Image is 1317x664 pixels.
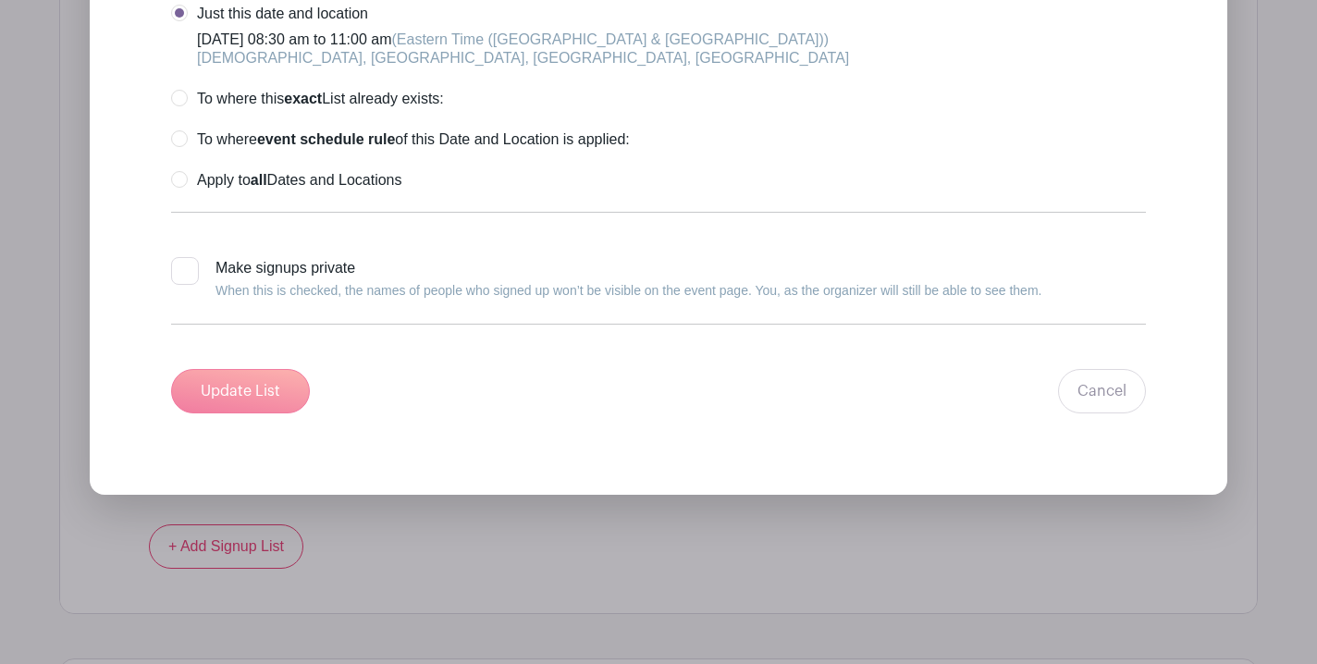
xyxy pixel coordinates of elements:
[171,90,444,108] label: To where this List already exists:
[251,172,267,188] strong: all
[197,49,849,68] div: [DEMOGRAPHIC_DATA], [GEOGRAPHIC_DATA], [GEOGRAPHIC_DATA], [GEOGRAPHIC_DATA]
[171,171,401,190] label: Apply to Dates and Locations
[1058,369,1146,413] a: Cancel
[215,257,1041,301] div: Make signups private
[171,5,849,68] label: [DATE] 08:30 am to 11:00 am
[284,91,322,106] strong: exact
[391,31,829,47] span: (Eastern Time ([GEOGRAPHIC_DATA] & [GEOGRAPHIC_DATA]))
[197,5,849,23] div: Just this date and location
[215,283,1041,298] small: When this is checked, the names of people who signed up won’t be visible on the event page. You, ...
[171,130,630,149] label: To where of this Date and Location is applied:
[257,131,395,147] strong: event schedule rule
